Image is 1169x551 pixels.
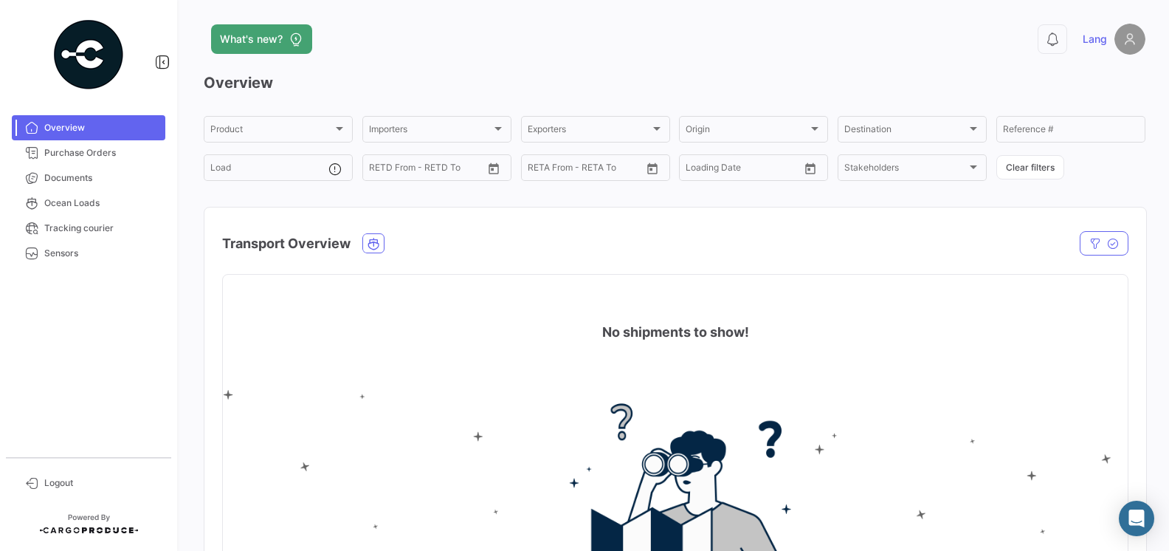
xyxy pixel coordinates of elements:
span: Ocean Loads [44,196,159,210]
input: To [559,165,613,175]
span: Tracking courier [44,222,159,235]
img: placeholder-user.png [1114,24,1145,55]
img: powered-by.png [52,18,125,92]
button: Ocean [363,234,384,253]
button: What's new? [211,24,312,54]
span: Purchase Orders [44,146,159,160]
h3: Overview [204,72,1145,93]
a: Documents [12,165,165,191]
span: What's new? [220,32,283,47]
input: From [528,165,548,175]
span: Origin [686,126,808,137]
input: From [369,165,390,175]
a: Purchase Orders [12,140,165,165]
span: Lang [1083,32,1107,47]
button: Open calendar [483,157,505,179]
a: Overview [12,115,165,140]
button: Clear filters [996,155,1064,179]
span: Logout [44,476,159,490]
input: To [400,165,454,175]
a: Tracking courier [12,216,165,241]
span: Product [210,126,333,137]
input: From [686,165,706,175]
h4: Transport Overview [222,233,351,254]
button: Open calendar [641,157,663,179]
a: Sensors [12,241,165,266]
input: To [717,165,770,175]
button: Open calendar [799,157,821,179]
span: Destination [844,126,967,137]
h4: No shipments to show! [602,322,749,343]
span: Documents [44,171,159,185]
div: Abrir Intercom Messenger [1119,501,1154,536]
span: Importers [369,126,492,137]
span: Overview [44,121,159,134]
span: Exporters [528,126,650,137]
span: Stakeholders [844,165,967,175]
span: Sensors [44,247,159,260]
a: Ocean Loads [12,191,165,216]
